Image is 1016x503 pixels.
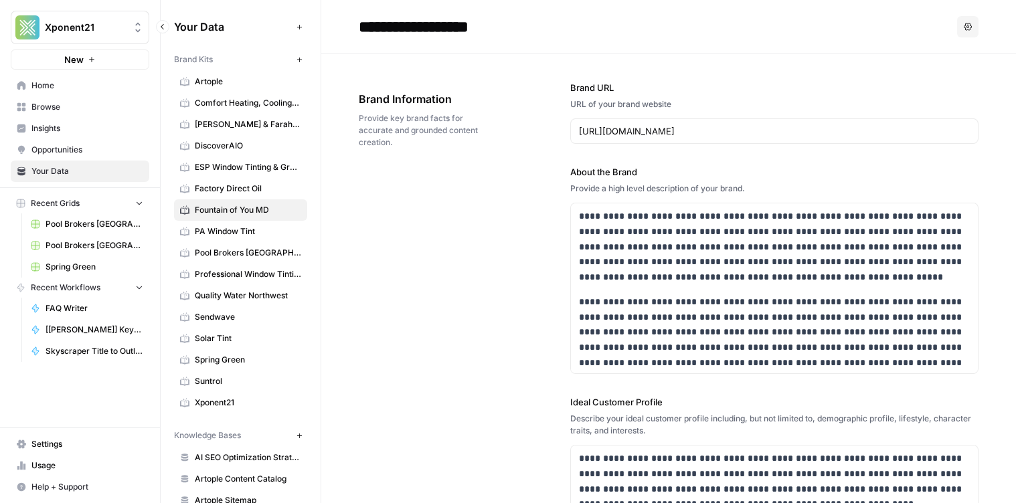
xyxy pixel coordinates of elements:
a: Spring Green [25,256,149,278]
span: Sendwave [195,311,301,323]
span: DiscoverAIO [195,140,301,152]
span: Recent Workflows [31,282,100,294]
span: [[PERSON_NAME]] Keyword Priority Report [46,324,143,336]
a: Your Data [11,161,149,182]
span: Solar Tint [195,332,301,344]
span: Your Data [31,165,143,177]
a: AI SEO Optimization Strategy Playbook [174,447,307,468]
span: Quality Water Northwest [195,290,301,302]
a: [PERSON_NAME] & Farah Eye & Laser Center [174,114,307,135]
a: PA Window Tint [174,221,307,242]
span: Brand Kits [174,54,213,66]
span: Artople [195,76,301,88]
div: Provide a high level description of your brand. [570,183,979,195]
a: Home [11,75,149,96]
a: Solar Tint [174,328,307,349]
a: FAQ Writer [25,298,149,319]
a: Professional Window Tinting [174,264,307,285]
span: [PERSON_NAME] & Farah Eye & Laser Center [195,118,301,130]
div: Describe your ideal customer profile including, but not limited to, demographic profile, lifestyl... [570,413,979,437]
span: Fountain of You MD [195,204,301,216]
label: About the Brand [570,165,979,179]
label: Ideal Customer Profile [570,395,979,409]
a: Artople [174,71,307,92]
a: Usage [11,455,149,476]
button: New [11,49,149,70]
span: Help + Support [31,481,143,493]
span: Settings [31,438,143,450]
span: Pool Brokers [GEOGRAPHIC_DATA] [46,239,143,252]
button: Recent Grids [11,193,149,213]
img: Xponent21 Logo [15,15,39,39]
label: Brand URL [570,81,979,94]
input: www.sundaysoccer.com [579,124,970,138]
a: Skyscraper Title to Outline [25,340,149,362]
span: Artople Content Catalog [195,473,301,485]
span: Professional Window Tinting [195,268,301,280]
span: ESP Window Tinting & Graphics [195,161,301,173]
span: Home [31,80,143,92]
span: Comfort Heating, Cooling, Electrical & Plumbing [195,97,301,109]
span: Factory Direct Oil [195,183,301,195]
a: Comfort Heating, Cooling, Electrical & Plumbing [174,92,307,114]
a: Spring Green [174,349,307,371]
span: Opportunities [31,144,143,156]
span: FAQ Writer [46,302,143,314]
a: Artople Content Catalog [174,468,307,490]
span: Your Data [174,19,291,35]
span: New [64,53,84,66]
span: Spring Green [195,354,301,366]
a: Xponent21 [174,392,307,413]
a: Fountain of You MD [174,199,307,221]
span: Spring Green [46,261,143,273]
span: Provide key brand facts for accurate and grounded content creation. [359,112,495,148]
a: Pool Brokers [GEOGRAPHIC_DATA] [25,235,149,256]
a: Pool Brokers [GEOGRAPHIC_DATA] [25,213,149,235]
a: DiscoverAIO [174,135,307,157]
a: Quality Water Northwest [174,285,307,306]
span: Pool Brokers [GEOGRAPHIC_DATA] [195,247,301,259]
a: Sendwave [174,306,307,328]
span: PA Window Tint [195,225,301,237]
span: Xponent21 [195,397,301,409]
div: URL of your brand website [570,98,979,110]
span: Skyscraper Title to Outline [46,345,143,357]
span: Suntrol [195,375,301,387]
span: Browse [31,101,143,113]
a: Opportunities [11,139,149,161]
span: AI SEO Optimization Strategy Playbook [195,451,301,464]
a: Suntrol [174,371,307,392]
a: Pool Brokers [GEOGRAPHIC_DATA] [174,242,307,264]
span: Usage [31,460,143,472]
span: Xponent21 [45,21,126,34]
a: ESP Window Tinting & Graphics [174,157,307,178]
a: [[PERSON_NAME]] Keyword Priority Report [25,319,149,340]
span: Insights [31,122,143,134]
a: Insights [11,118,149,139]
a: Settings [11,433,149,455]
button: Recent Workflows [11,278,149,298]
a: Factory Direct Oil [174,178,307,199]
span: Pool Brokers [GEOGRAPHIC_DATA] [46,218,143,230]
span: Recent Grids [31,197,80,209]
a: Browse [11,96,149,118]
span: Knowledge Bases [174,429,241,441]
button: Help + Support [11,476,149,498]
span: Brand Information [359,91,495,107]
button: Workspace: Xponent21 [11,11,149,44]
